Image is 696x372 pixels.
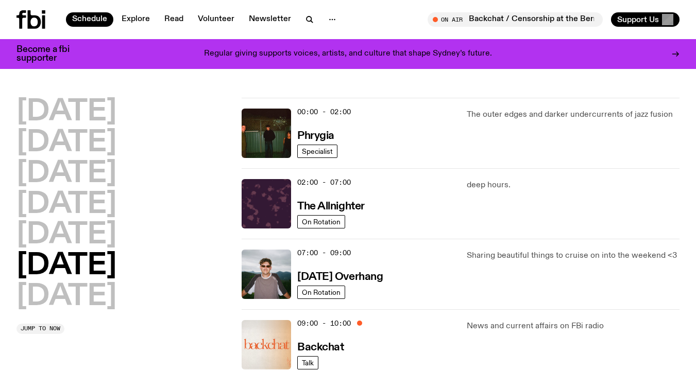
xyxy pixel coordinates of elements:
a: The Allnighter [297,199,365,212]
a: Volunteer [192,12,241,27]
span: 09:00 - 10:00 [297,318,351,328]
h3: Phrygia [297,131,334,141]
span: On Rotation [302,218,341,225]
p: Sharing beautiful things to cruise on into the weekend <3 [467,250,680,262]
a: Read [158,12,190,27]
h3: [DATE] Overhang [297,272,383,282]
h3: Become a fbi supporter [16,45,82,63]
button: [DATE] [16,98,116,127]
p: The outer edges and darker undercurrents of jazz fusion [467,109,680,121]
span: Jump to now [21,326,60,331]
p: Regular giving supports voices, artists, and culture that shape Sydney’s future. [204,49,492,59]
a: Phrygia [297,129,334,141]
button: [DATE] [16,221,116,250]
a: Newsletter [243,12,297,27]
a: [DATE] Overhang [297,270,383,282]
a: Backchat [297,340,344,353]
img: A greeny-grainy film photo of Bela, John and Bindi at night. They are standing in a backyard on g... [242,109,291,158]
span: On Rotation [302,288,341,296]
button: [DATE] [16,160,116,188]
span: Talk [302,359,314,366]
span: 00:00 - 02:00 [297,107,351,117]
span: 07:00 - 09:00 [297,248,351,258]
button: On AirBackchat / Censorship at the Bendigo Writers Festival, colourism in the makeup industry, an... [428,12,603,27]
h3: Backchat [297,342,344,353]
button: [DATE] [16,282,116,311]
p: deep hours. [467,179,680,191]
img: Harrie Hastings stands in front of cloud-covered sky and rolling hills. He's wearing sunglasses a... [242,250,291,299]
a: On Rotation [297,286,345,299]
a: Explore [115,12,156,27]
span: 02:00 - 07:00 [297,178,351,187]
a: Schedule [66,12,113,27]
a: Talk [297,356,318,369]
span: Support Us [617,15,659,24]
p: News and current affairs on FBi radio [467,320,680,332]
span: Specialist [302,147,333,155]
a: On Rotation [297,215,345,228]
button: Support Us [611,12,680,27]
button: [DATE] [16,190,116,219]
a: Specialist [297,145,337,158]
button: [DATE] [16,129,116,157]
button: [DATE] [16,252,116,280]
h3: The Allnighter [297,201,365,212]
button: Jump to now [16,324,64,334]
